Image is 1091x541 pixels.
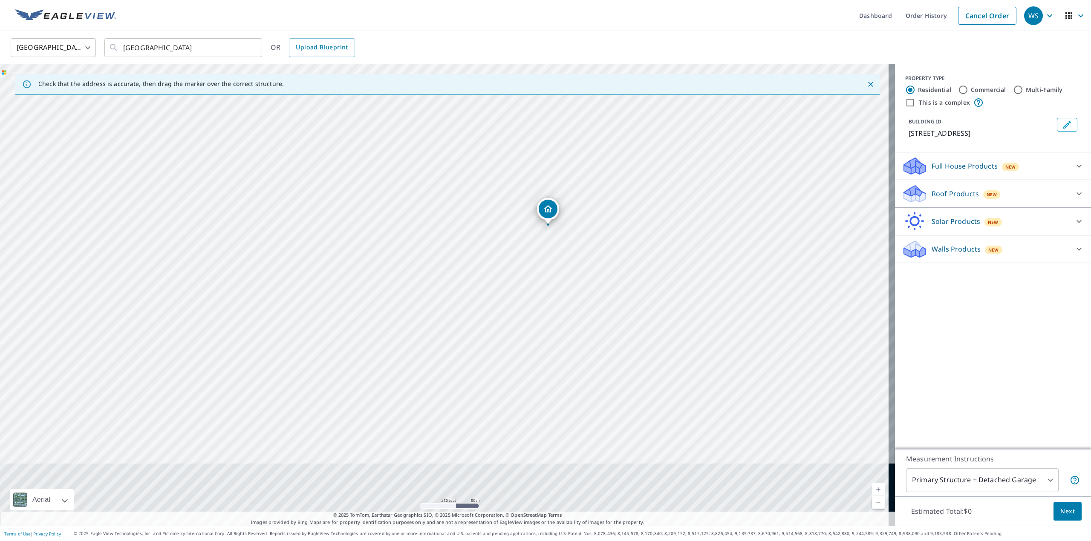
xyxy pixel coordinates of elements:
label: Residential [918,86,951,94]
button: Close [865,79,876,90]
label: Commercial [971,86,1006,94]
span: © 2025 TomTom, Earthstar Geographics SIO, © 2025 Microsoft Corporation, © [333,512,562,519]
input: Search by address or latitude-longitude [123,36,245,60]
p: Estimated Total: $0 [904,502,978,521]
div: Aerial [30,489,53,510]
p: Check that the address is accurate, then drag the marker over the correct structure. [38,80,284,88]
p: BUILDING ID [909,118,941,125]
label: Multi-Family [1026,86,1063,94]
p: Roof Products [932,189,979,199]
span: New [987,191,997,198]
a: Upload Blueprint [289,38,355,57]
a: Current Level 17, Zoom Out [872,496,885,509]
div: Aerial [10,489,74,510]
span: Next [1060,506,1075,517]
div: Solar ProductsNew [902,211,1084,232]
div: Walls ProductsNew [902,239,1084,259]
p: Measurement Instructions [906,454,1080,464]
div: PROPERTY TYPE [905,74,1081,82]
span: New [1005,163,1016,170]
p: © 2025 Eagle View Technologies, Inc. and Pictometry International Corp. All Rights Reserved. Repo... [74,530,1087,537]
button: Edit building 1 [1057,118,1077,132]
div: WS [1024,6,1043,25]
a: Current Level 17, Zoom In [872,483,885,496]
button: Next [1053,502,1082,521]
div: OR [271,38,355,57]
a: Cancel Order [958,7,1016,25]
img: EV Logo [15,9,116,22]
p: [STREET_ADDRESS] [909,128,1053,138]
a: Terms [548,512,562,518]
span: Upload Blueprint [296,42,348,53]
a: OpenStreetMap [511,512,546,518]
span: Your report will include the primary structure and a detached garage if one exists. [1070,475,1080,485]
div: [GEOGRAPHIC_DATA] [11,36,96,60]
p: Solar Products [932,216,980,226]
span: New [988,246,999,253]
div: Full House ProductsNew [902,156,1084,176]
p: | [4,531,61,536]
span: New [988,219,999,226]
a: Privacy Policy [33,531,61,537]
p: Full House Products [932,161,998,171]
p: Walls Products [932,244,981,254]
a: Terms of Use [4,531,31,537]
div: Dropped pin, building 1, Residential property, 34301 Southern Cross Loop Kiowa, CO 80117 [537,198,559,224]
label: This is a complex [919,98,970,107]
div: Roof ProductsNew [902,183,1084,204]
div: Primary Structure + Detached Garage [906,468,1059,492]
